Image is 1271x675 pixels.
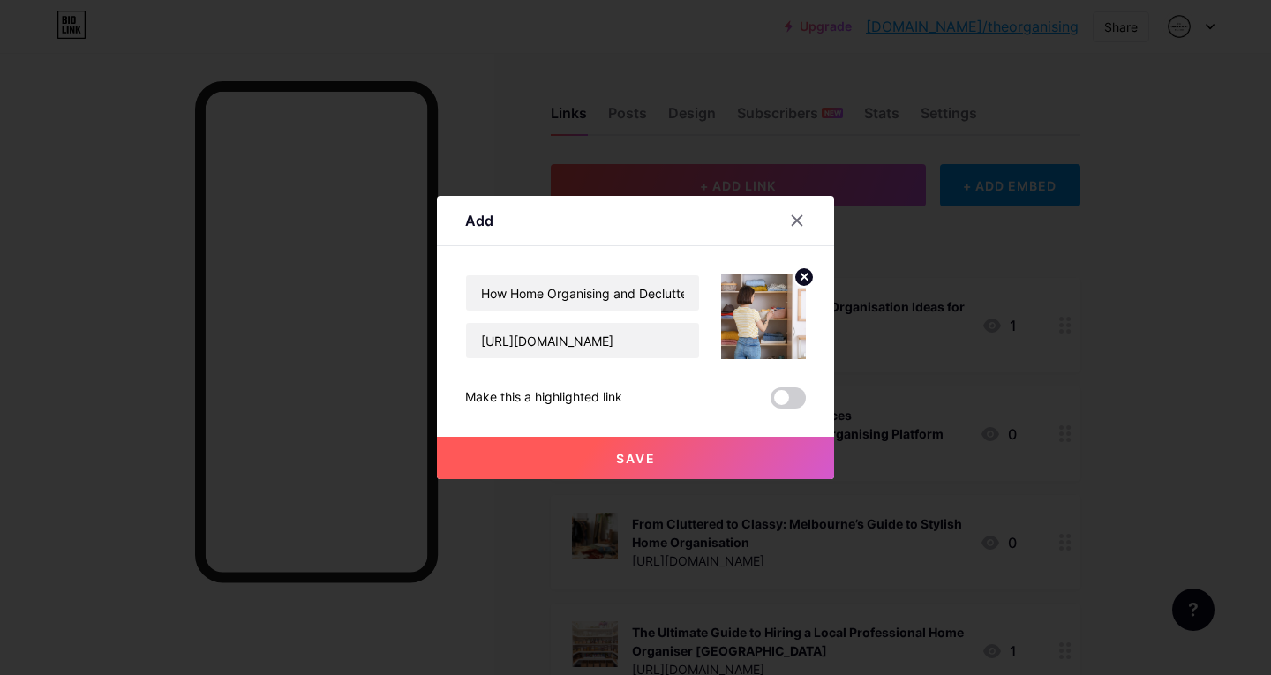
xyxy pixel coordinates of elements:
button: Save [437,437,834,479]
div: Add [465,210,493,231]
div: Make this a highlighted link [465,387,622,409]
span: Save [616,451,656,466]
input: URL [466,323,699,358]
img: link_thumbnail [721,274,806,359]
input: Title [466,275,699,311]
